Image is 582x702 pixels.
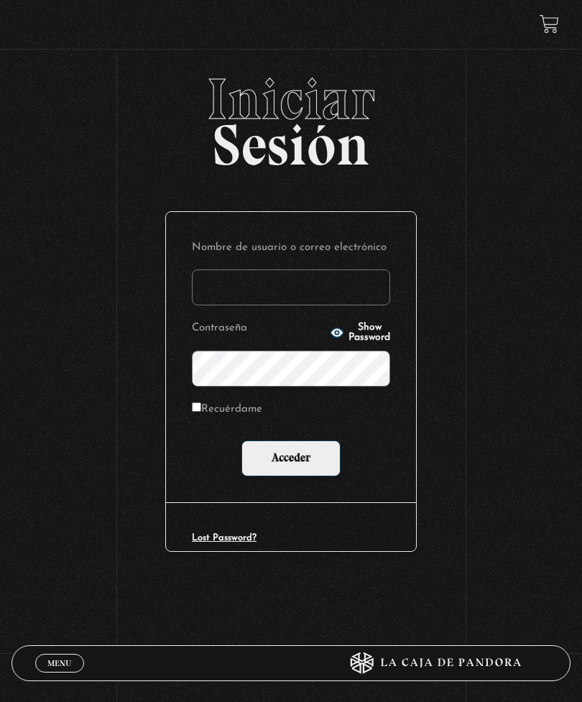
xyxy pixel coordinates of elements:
button: Show Password [330,323,390,343]
input: Acceder [241,440,341,476]
input: Recuérdame [192,402,201,412]
label: Contraseña [192,318,325,339]
a: View your shopping cart [540,14,559,34]
label: Recuérdame [192,400,262,420]
span: Menu [47,659,71,668]
label: Nombre de usuario o correo electrónico [192,238,390,259]
span: Show Password [348,323,390,343]
a: Lost Password? [192,533,257,542]
h2: Sesión [11,70,571,162]
span: Iniciar [11,70,571,128]
span: Cerrar [42,671,76,681]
